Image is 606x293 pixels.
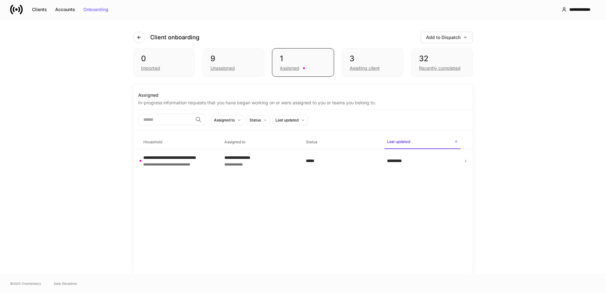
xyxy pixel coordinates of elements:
div: 3Awaiting client [342,48,403,77]
div: Add to Dispatch [426,35,467,40]
span: Status [303,136,379,149]
a: Data Disclaimer [54,281,77,286]
button: Assigned to [211,115,244,125]
div: 9Unassigned [203,48,264,77]
span: © 2025 OneAdvisory [10,281,41,286]
div: 1 [280,54,326,64]
div: In-progress information requests that you have began working on or were assigned to you or teams ... [138,98,468,106]
button: Clients [28,4,51,15]
span: Household [141,136,217,149]
div: Last updated [275,117,299,123]
div: 0Imported [133,48,195,77]
div: Unassigned [210,65,235,71]
div: Onboarding [83,7,108,12]
div: Assigned [280,65,299,71]
div: Awaiting client [350,65,380,71]
span: Assigned to [222,136,298,149]
div: Imported [141,65,160,71]
button: Add to Dispatch [421,32,473,43]
button: Last updated [273,115,308,125]
button: Onboarding [79,4,113,15]
div: 9 [210,54,256,64]
div: 32Recently completed [411,48,473,77]
h6: Status [306,139,317,145]
div: Clients [32,7,47,12]
span: Last updated [384,135,461,149]
div: Assigned to [214,117,235,123]
h4: Client onboarding [150,34,199,41]
button: Status [247,115,270,125]
div: Assigned [138,92,468,98]
h6: Household [143,139,162,145]
div: 0 [141,54,187,64]
div: Accounts [55,7,75,12]
div: Status [249,117,261,123]
div: Recently completed [419,65,461,71]
div: 32 [419,54,465,64]
button: Accounts [51,4,79,15]
h6: Last updated [387,139,410,145]
h6: Assigned to [224,139,245,145]
div: 1Assigned [272,48,334,77]
div: 3 [350,54,396,64]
